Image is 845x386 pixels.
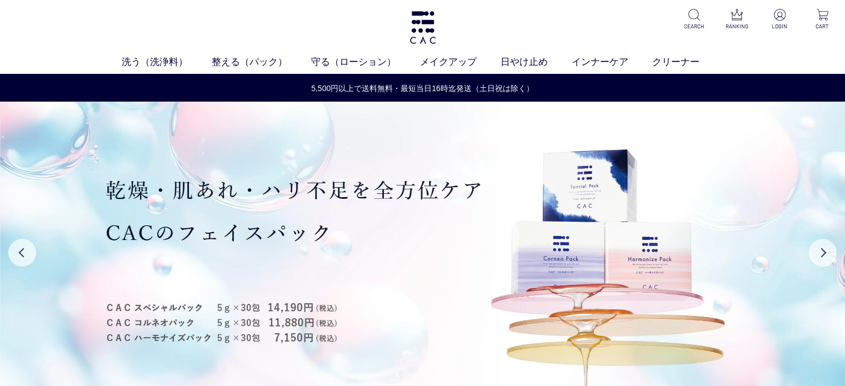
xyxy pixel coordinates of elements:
[723,22,751,31] p: RANKING
[766,22,793,31] p: LOGIN
[212,55,311,69] a: 整える（パック）
[652,55,723,69] a: クリーナー
[681,22,708,31] p: SEARCH
[809,22,836,31] p: CART
[122,55,212,69] a: 洗う（洗浄料）
[681,9,708,31] a: SEARCH
[501,55,572,69] a: 日やけ止め
[572,55,652,69] a: インナーケア
[420,55,501,69] a: メイクアップ
[809,9,836,31] a: CART
[809,239,837,267] button: Next
[766,9,793,31] a: LOGIN
[8,239,36,267] button: Previous
[723,9,751,31] a: RANKING
[1,83,844,94] a: 5,500円以上で送料無料・最短当日16時迄発送（土日祝は除く）
[408,11,437,44] img: logo
[311,55,420,69] a: 守る（ローション）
